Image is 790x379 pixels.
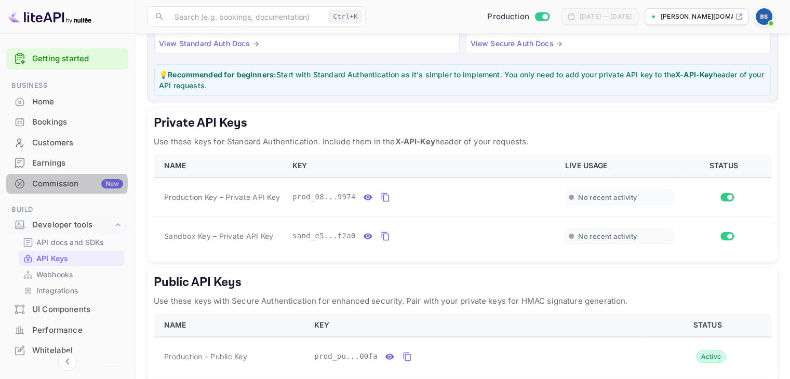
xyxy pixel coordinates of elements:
[6,92,128,111] a: Home
[32,304,123,316] div: UI Components
[32,219,113,231] div: Developer tools
[286,154,559,178] th: KEY
[19,283,124,298] div: Integrations
[6,320,128,341] div: Performance
[36,237,104,248] p: API docs and SDKs
[58,352,77,371] button: Collapse navigation
[580,12,632,21] div: [DATE] — [DATE]
[23,237,120,248] a: API docs and SDKs
[578,193,637,202] span: No recent activity
[23,269,120,280] a: Webhooks
[648,314,771,337] th: STATUS
[32,116,123,128] div: Bookings
[164,192,280,202] span: Production Key – Private API Key
[159,69,766,91] p: 💡 Start with Standard Authentication as it's simpler to implement. You only need to add your priv...
[154,314,771,376] table: public api keys table
[164,231,273,241] span: Sandbox Key – Private API Key
[168,70,276,79] strong: Recommended for beginners:
[6,300,128,319] a: UI Components
[19,267,124,282] div: Webhooks
[559,154,680,178] th: LIVE USAGE
[483,11,553,23] div: Switch to Sandbox mode
[308,314,648,337] th: KEY
[154,115,771,131] h5: Private API Keys
[292,231,356,241] span: sand_e5...f2a0
[23,285,120,296] a: Integrations
[32,96,123,108] div: Home
[6,112,128,131] a: Bookings
[32,157,123,169] div: Earnings
[6,153,128,172] a: Earnings
[292,192,356,202] span: prod_08...9974
[23,253,120,264] a: API Keys
[314,351,378,362] span: prod_pu...00fa
[395,137,435,146] strong: X-API-Key
[36,253,68,264] p: API Keys
[6,153,128,173] div: Earnings
[696,350,726,363] div: Active
[487,11,529,23] span: Production
[471,39,563,48] a: View Secure Auth Docs →
[578,232,637,241] span: No recent activity
[32,178,123,190] div: Commission
[680,154,771,178] th: STATUS
[32,345,123,357] div: Whitelabel
[154,136,771,148] p: Use these keys for Standard Authentication. Include them in the header of your requests.
[6,92,128,112] div: Home
[6,174,128,193] a: CommissionNew
[154,295,771,307] p: Use these keys with Secure Authentication for enhanced security. Pair with your private keys for ...
[32,324,123,336] div: Performance
[154,154,771,255] table: private api keys table
[32,53,123,65] a: Getting started
[6,48,128,70] div: Getting started
[154,314,308,337] th: NAME
[19,235,124,250] div: API docs and SDKs
[6,133,128,152] a: Customers
[6,216,128,234] div: Developer tools
[6,133,128,153] div: Customers
[6,341,128,361] div: Whitelabel
[675,70,713,79] strong: X-API-Key
[164,351,247,362] span: Production – Public Key
[19,251,124,266] div: API Keys
[6,80,128,91] span: Business
[6,300,128,320] div: UI Components
[6,174,128,194] div: CommissionNew
[8,8,91,25] img: LiteAPI logo
[661,12,733,21] p: [PERSON_NAME][DOMAIN_NAME]...
[6,112,128,132] div: Bookings
[756,8,772,25] img: Brian Savidge
[168,6,325,27] input: Search (e.g. bookings, documentation)
[329,10,361,23] div: Ctrl+K
[6,204,128,215] span: Build
[6,320,128,340] a: Performance
[6,341,128,360] a: Whitelabel
[36,285,78,296] p: Integrations
[154,274,771,291] h5: Public API Keys
[154,154,286,178] th: NAME
[32,137,123,149] div: Customers
[159,39,259,48] a: View Standard Auth Docs →
[101,179,123,188] div: New
[36,269,73,280] p: Webhooks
